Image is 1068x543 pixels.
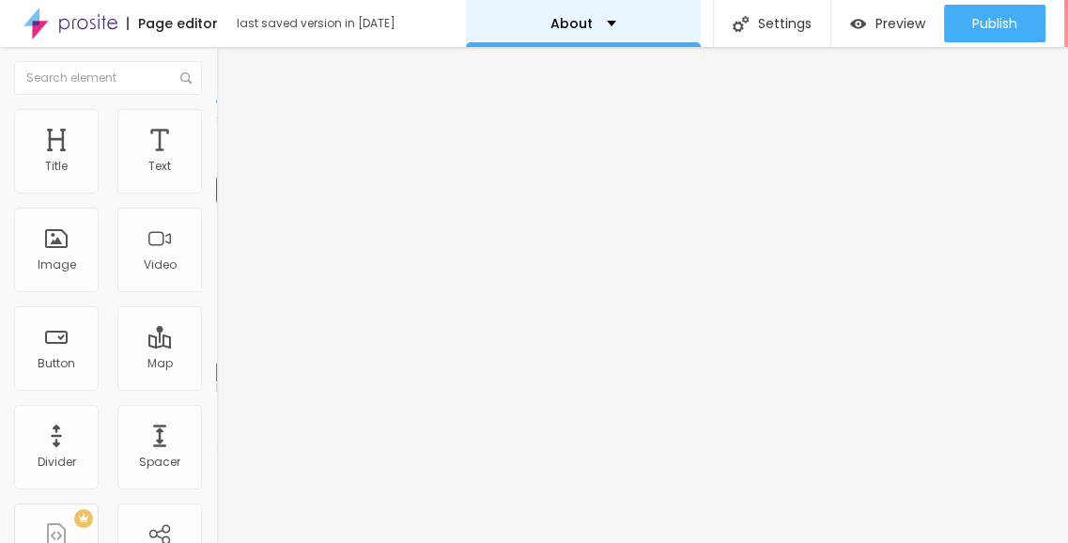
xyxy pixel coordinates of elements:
[180,72,192,84] img: Icone
[944,5,1045,42] button: Publish
[148,160,171,173] div: Text
[147,357,173,370] div: Map
[831,5,944,42] button: Preview
[550,17,593,30] p: About
[38,357,75,370] div: Button
[127,17,218,30] div: Page editor
[144,258,177,271] div: Video
[237,18,453,29] div: last saved version in [DATE]
[38,258,76,271] div: Image
[850,16,866,32] img: view-1.svg
[38,456,76,469] div: Divider
[733,16,749,32] img: Icone
[875,16,925,31] span: Preview
[14,61,202,95] input: Search element
[139,456,180,469] div: Spacer
[972,16,1017,31] span: Publish
[45,160,68,173] div: Title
